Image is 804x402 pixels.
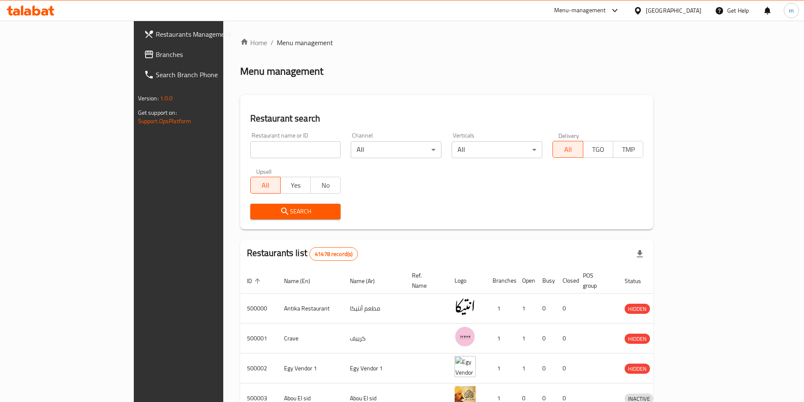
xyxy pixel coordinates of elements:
[138,93,159,104] span: Version:
[137,65,268,85] a: Search Branch Phone
[343,324,405,353] td: كرييف
[625,364,650,374] span: HIDDEN
[448,268,486,294] th: Logo
[452,141,542,158] div: All
[515,353,536,383] td: 1
[343,294,405,324] td: مطعم أنتيكا
[515,294,536,324] td: 1
[138,107,177,118] span: Get support on:
[556,294,576,324] td: 0
[587,143,610,156] span: TGO
[486,353,515,383] td: 1
[536,353,556,383] td: 0
[486,268,515,294] th: Branches
[625,334,650,344] span: HIDDEN
[556,268,576,294] th: Closed
[515,324,536,353] td: 1
[271,38,273,48] li: /
[277,353,343,383] td: Egy Vendor 1
[137,24,268,44] a: Restaurants Management
[536,294,556,324] td: 0
[156,70,261,80] span: Search Branch Phone
[284,276,321,286] span: Name (En)
[552,141,583,158] button: All
[284,179,307,192] span: Yes
[277,294,343,324] td: Antika Restaurant
[314,179,337,192] span: No
[556,353,576,383] td: 0
[309,247,358,261] div: Total records count
[556,143,579,156] span: All
[556,324,576,353] td: 0
[137,44,268,65] a: Branches
[247,276,263,286] span: ID
[250,204,341,219] button: Search
[277,324,343,353] td: Crave
[789,6,794,15] span: m
[583,270,608,291] span: POS group
[536,268,556,294] th: Busy
[412,270,438,291] span: Ref. Name
[625,304,650,314] span: HIDDEN
[583,141,613,158] button: TGO
[280,177,311,194] button: Yes
[558,132,579,138] label: Delivery
[455,326,476,347] img: Crave
[617,143,640,156] span: TMP
[536,324,556,353] td: 0
[250,177,281,194] button: All
[310,177,341,194] button: No
[254,179,277,192] span: All
[240,38,654,48] nav: breadcrumb
[343,353,405,383] td: Egy Vendor 1
[351,141,441,158] div: All
[160,93,173,104] span: 1.0.0
[486,324,515,353] td: 1
[554,5,606,16] div: Menu-management
[277,38,333,48] span: Menu management
[250,141,341,158] input: Search for restaurant name or ID..
[138,116,192,127] a: Support.OpsPlatform
[613,141,643,158] button: TMP
[455,356,476,377] img: Egy Vendor 1
[310,250,357,258] span: 41478 record(s)
[240,65,323,78] h2: Menu management
[646,6,701,15] div: [GEOGRAPHIC_DATA]
[250,112,644,125] h2: Restaurant search
[630,244,650,264] div: Export file
[156,29,261,39] span: Restaurants Management
[455,296,476,317] img: Antika Restaurant
[256,168,272,174] label: Upsell
[257,206,334,217] span: Search
[486,294,515,324] td: 1
[625,276,652,286] span: Status
[350,276,386,286] span: Name (Ar)
[156,49,261,59] span: Branches
[247,247,358,261] h2: Restaurants list
[515,268,536,294] th: Open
